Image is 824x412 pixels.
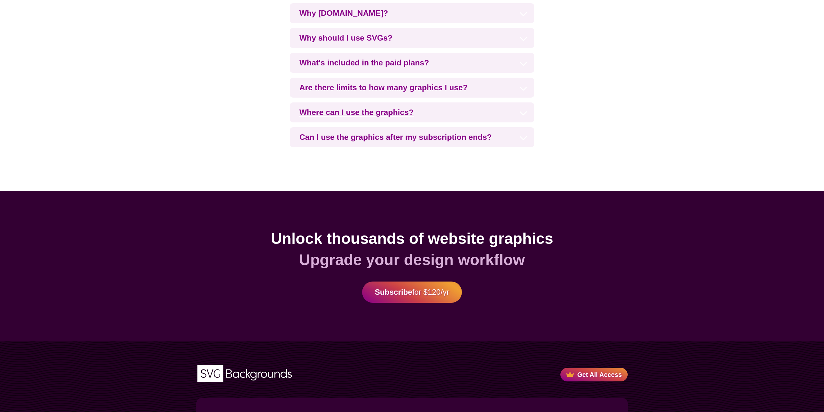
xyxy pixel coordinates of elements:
[290,127,534,147] h3: Can I use the graphics after my subscription ends?
[375,288,412,296] strong: Subscribe
[19,251,805,269] h2: Upgrade your design workflow
[290,78,534,98] h3: Are there limits to how many graphics I use?
[290,53,534,73] h3: What's included in the paid plans?
[290,3,534,23] h3: Why [DOMAIN_NAME]?
[290,102,534,122] h3: Where can I use the graphics?
[560,368,628,381] a: Get All Access
[290,28,534,48] h3: Why should I use SVGs?
[19,229,805,248] h2: Unlock thousands of website graphics
[362,282,462,303] a: Subscribefor $120/yr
